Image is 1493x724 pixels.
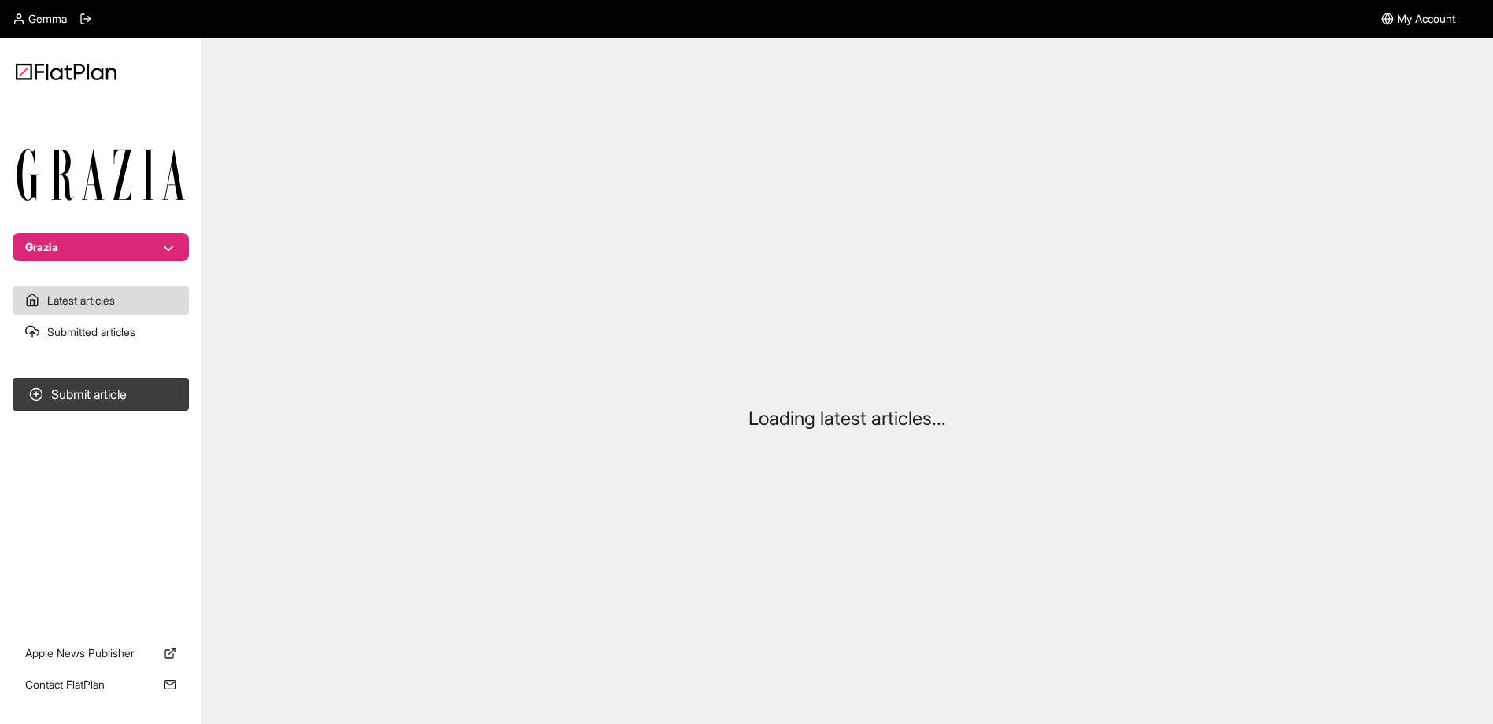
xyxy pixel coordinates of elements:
a: Latest articles [13,286,189,315]
span: My Account [1397,11,1455,27]
img: Logo [16,63,116,80]
button: Grazia [13,233,189,261]
a: Gemma [13,11,67,27]
button: Submit article [13,378,189,411]
a: Submitted articles [13,318,189,346]
span: Gemma [28,11,67,27]
a: Apple News Publisher [13,639,189,667]
a: Contact FlatPlan [13,670,189,699]
p: Loading latest articles... [748,406,946,431]
img: Publication Logo [16,148,186,201]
